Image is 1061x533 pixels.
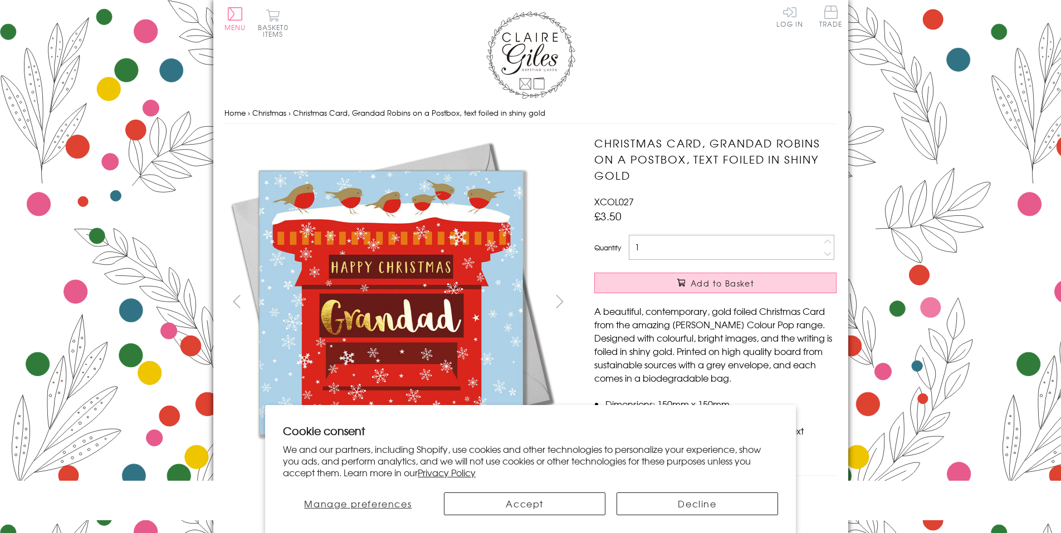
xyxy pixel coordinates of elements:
img: Christmas Card, Grandad Robins on a Postbox, text foiled in shiny gold [572,135,906,469]
button: Basket0 items [258,9,289,37]
span: 0 items [263,22,289,39]
img: Christmas Card, Grandad Robins on a Postbox, text foiled in shiny gold [224,135,558,469]
a: Trade [819,6,843,29]
p: A beautiful, contemporary, gold foiled Christmas Card from the amazing [PERSON_NAME] Colour Pop r... [594,304,837,384]
h1: Christmas Card, Grandad Robins on a Postbox, text foiled in shiny gold [594,135,837,183]
button: prev [224,289,250,314]
span: XCOL027 [594,195,634,208]
button: Accept [444,492,605,515]
span: › [248,107,250,118]
button: next [547,289,572,314]
img: Claire Giles Greetings Cards [486,11,575,99]
span: › [289,107,291,118]
label: Quantity [594,243,621,253]
button: Manage preferences [283,492,433,515]
a: Christmas [252,107,286,118]
span: Trade [819,6,843,27]
span: £3.50 [594,208,622,224]
span: Menu [224,22,246,32]
a: Log In [776,6,803,27]
button: Decline [617,492,778,515]
button: Menu [224,7,246,31]
h2: Cookie consent [283,423,778,438]
span: Christmas Card, Grandad Robins on a Postbox, text foiled in shiny gold [293,107,545,118]
span: Add to Basket [691,278,754,289]
nav: breadcrumbs [224,102,837,125]
span: Manage preferences [304,497,412,510]
p: We and our partners, including Shopify, use cookies and other technologies to personalize your ex... [283,443,778,478]
li: Dimensions: 150mm x 150mm [605,397,837,411]
button: Add to Basket [594,273,837,293]
a: Home [224,107,246,118]
a: Privacy Policy [418,466,476,479]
